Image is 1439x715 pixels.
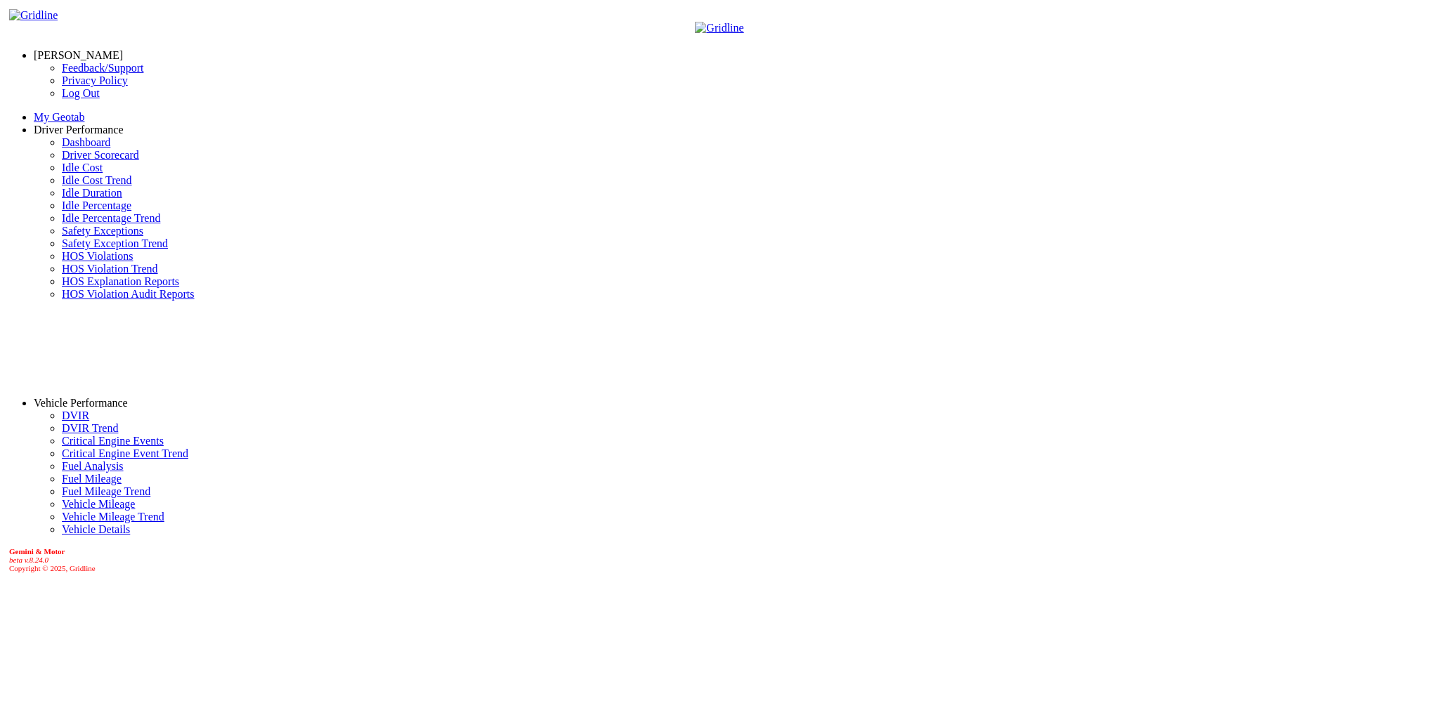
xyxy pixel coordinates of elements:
[9,9,58,22] img: Gridline
[62,409,89,421] a: DVIR
[62,87,100,99] a: Log Out
[34,49,123,61] a: [PERSON_NAME]
[9,547,1433,572] div: Copyright © 2025, Gridline
[9,547,65,556] b: Gemini & Motor
[62,174,132,186] a: Idle Cost Trend
[62,212,160,224] a: Idle Percentage Trend
[62,136,110,148] a: Dashboard
[62,263,158,275] a: HOS Violation Trend
[34,111,84,123] a: My Geotab
[695,22,743,34] img: Gridline
[62,187,122,199] a: Idle Duration
[62,275,179,287] a: HOS Explanation Reports
[62,511,164,523] a: Vehicle Mileage Trend
[62,447,188,459] a: Critical Engine Event Trend
[34,124,124,136] a: Driver Performance
[62,473,122,485] a: Fuel Mileage
[62,422,118,434] a: DVIR Trend
[62,199,131,211] a: Idle Percentage
[62,237,168,249] a: Safety Exception Trend
[62,74,128,86] a: Privacy Policy
[62,288,195,300] a: HOS Violation Audit Reports
[34,397,128,409] a: Vehicle Performance
[62,162,103,173] a: Idle Cost
[62,250,133,262] a: HOS Violations
[62,485,150,497] a: Fuel Mileage Trend
[62,460,124,472] a: Fuel Analysis
[9,556,48,564] i: beta v.8.24.0
[62,149,139,161] a: Driver Scorecard
[62,62,143,74] a: Feedback/Support
[62,498,135,510] a: Vehicle Mileage
[62,225,143,237] a: Safety Exceptions
[62,523,130,535] a: Vehicle Details
[62,435,164,447] a: Critical Engine Events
